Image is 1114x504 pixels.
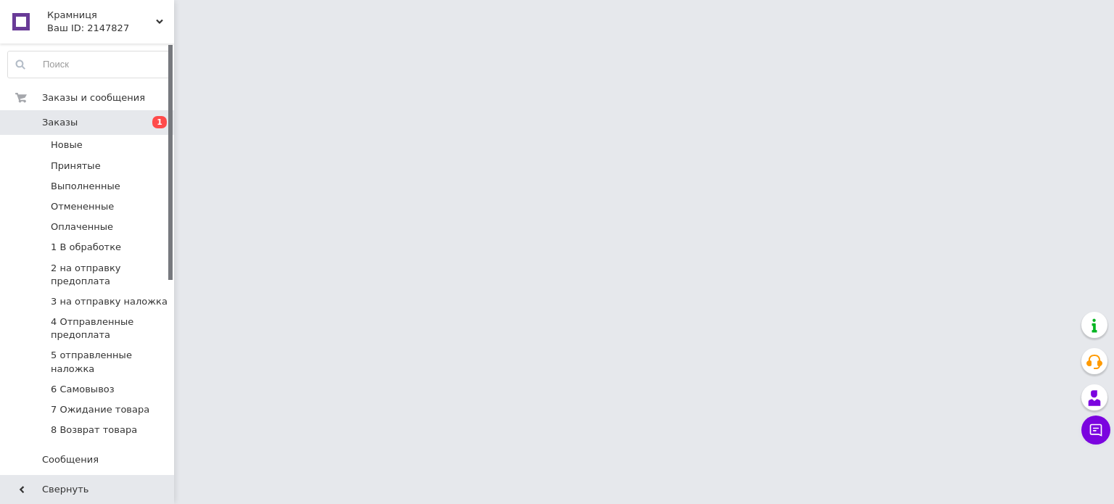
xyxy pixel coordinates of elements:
[51,241,121,254] span: 1 В обработке
[51,139,83,152] span: Новые
[42,453,99,466] span: Сообщения
[47,22,174,35] div: Ваш ID: 2147827
[152,116,167,128] span: 1
[51,295,168,308] span: 3 на отправку наложка
[51,349,170,375] span: 5 отправленные наложка
[51,160,101,173] span: Принятые
[51,315,170,342] span: 4 Отправленные предоплата
[51,424,137,437] span: 8 Возврат товара
[51,180,120,193] span: Выполненные
[51,262,170,288] span: 2 на отправку предоплата
[1081,416,1110,445] button: Чат с покупателем
[51,200,114,213] span: Отмененные
[51,383,115,396] span: 6 Самовывоз
[8,51,170,78] input: Поиск
[42,91,145,104] span: Заказы и сообщения
[51,403,149,416] span: 7 Ожидание товара
[47,9,156,22] span: Крамниця
[42,116,78,129] span: Заказы
[51,220,113,234] span: Оплаченные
